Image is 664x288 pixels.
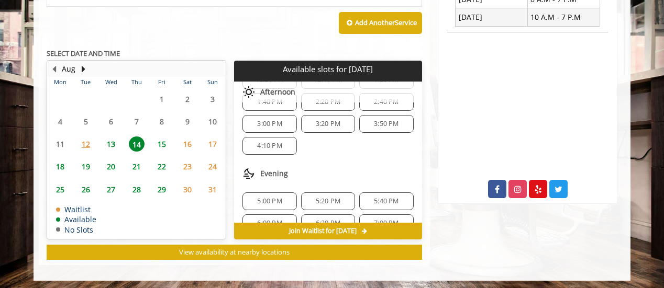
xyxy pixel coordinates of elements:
[73,133,98,155] td: Select day12
[149,178,174,200] td: Select day29
[149,133,174,155] td: Select day15
[48,77,73,87] th: Mon
[316,197,340,205] span: 5:20 PM
[98,155,124,178] td: Select day20
[103,159,119,174] span: 20
[47,49,120,58] b: SELECT DATE AND TIME
[374,197,399,205] span: 5:40 PM
[78,159,94,174] span: 19
[154,159,170,174] span: 22
[52,182,68,197] span: 25
[257,120,282,128] span: 3:00 PM
[374,120,399,128] span: 3:50 PM
[257,197,282,205] span: 5:00 PM
[301,192,355,210] div: 5:20 PM
[98,178,124,200] td: Select day27
[174,133,200,155] td: Select day16
[56,226,96,234] td: No Slots
[242,137,296,155] div: 4:10 PM
[79,63,87,75] button: Next Month
[129,136,145,152] span: 14
[180,182,195,197] span: 30
[98,77,124,87] th: Wed
[56,215,96,223] td: Available
[339,12,422,34] button: Add AnotherService
[316,120,340,128] span: 3:20 PM
[48,178,73,200] td: Select day25
[301,214,355,232] div: 6:20 PM
[56,205,96,213] td: Waitlist
[73,77,98,87] th: Tue
[52,159,68,174] span: 18
[124,77,149,87] th: Thu
[50,63,58,75] button: Previous Month
[78,182,94,197] span: 26
[301,115,355,133] div: 3:20 PM
[149,155,174,178] td: Select day22
[359,115,413,133] div: 3:50 PM
[200,133,226,155] td: Select day17
[257,219,282,227] span: 6:00 PM
[205,159,220,174] span: 24
[103,182,119,197] span: 27
[242,167,255,180] img: evening slots
[242,214,296,232] div: 6:00 PM
[316,219,340,227] span: 6:20 PM
[456,8,528,26] td: [DATE]
[180,136,195,152] span: 16
[73,178,98,200] td: Select day26
[527,8,600,26] td: 10 A.M - 7 P.M
[200,178,226,200] td: Select day31
[98,133,124,155] td: Select day13
[257,142,282,150] span: 4:10 PM
[179,247,290,257] span: View availability at nearby locations
[103,136,119,152] span: 13
[242,192,296,210] div: 5:00 PM
[174,178,200,200] td: Select day30
[359,192,413,210] div: 5:40 PM
[154,182,170,197] span: 29
[374,219,399,227] span: 7:00 PM
[62,63,75,75] button: Aug
[124,133,149,155] td: Select day14
[359,214,413,232] div: 7:00 PM
[73,155,98,178] td: Select day19
[124,178,149,200] td: Select day28
[260,88,295,96] span: Afternoon
[200,155,226,178] td: Select day24
[149,77,174,87] th: Fri
[174,77,200,87] th: Sat
[242,115,296,133] div: 3:00 PM
[289,227,357,235] span: Join Waitlist for [DATE]
[242,86,255,98] img: afternoon slots
[205,136,220,152] span: 17
[47,245,422,260] button: View availability at nearby locations
[174,155,200,178] td: Select day23
[129,182,145,197] span: 28
[355,18,417,27] b: Add Another Service
[154,136,170,152] span: 15
[78,136,94,152] span: 12
[129,159,145,174] span: 21
[200,77,226,87] th: Sun
[238,65,417,74] p: Available slots for [DATE]
[180,159,195,174] span: 23
[205,182,220,197] span: 31
[48,155,73,178] td: Select day18
[260,169,288,178] span: Evening
[124,155,149,178] td: Select day21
